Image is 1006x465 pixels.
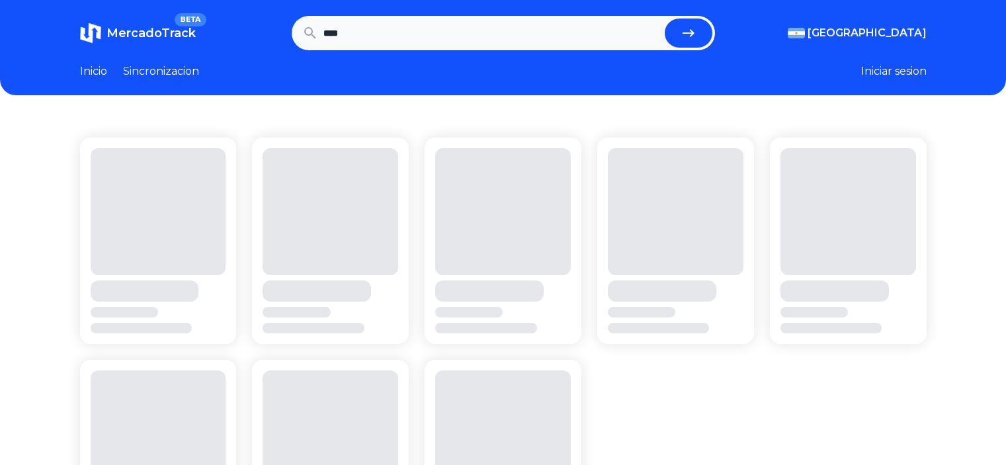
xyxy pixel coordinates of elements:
[788,28,805,38] img: Argentina
[808,25,927,41] span: [GEOGRAPHIC_DATA]
[80,63,107,79] a: Inicio
[175,13,206,26] span: BETA
[788,25,927,41] button: [GEOGRAPHIC_DATA]
[80,22,196,44] a: MercadoTrackBETA
[123,63,199,79] a: Sincronizacion
[80,22,101,44] img: MercadoTrack
[861,63,927,79] button: Iniciar sesion
[106,26,196,40] span: MercadoTrack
